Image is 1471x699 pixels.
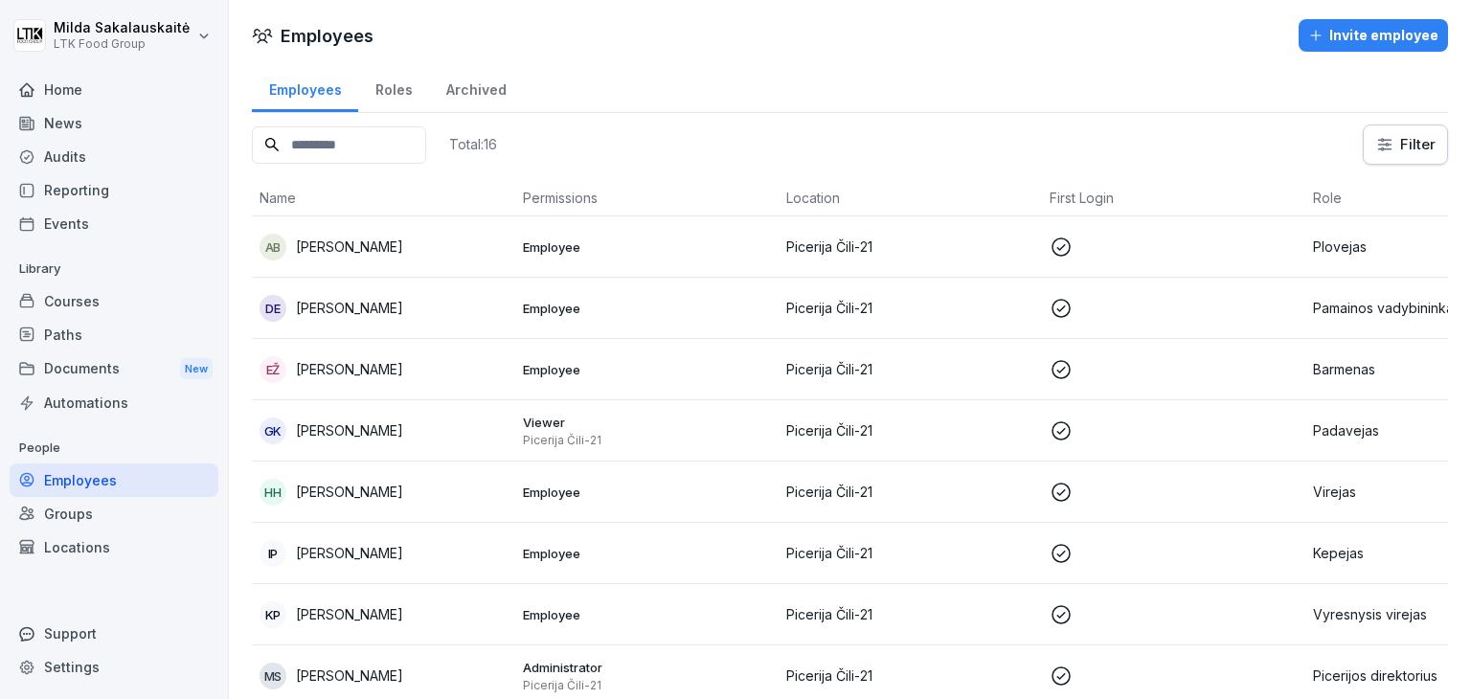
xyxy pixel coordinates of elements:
div: GK [260,417,286,444]
div: KP [260,601,286,628]
p: [PERSON_NAME] [296,665,403,686]
p: Total: 16 [449,135,497,153]
th: First Login [1042,180,1305,216]
a: Settings [10,650,218,684]
div: EŽ [260,356,286,383]
p: Employee [523,484,771,501]
a: Employees [252,63,358,112]
div: Support [10,617,218,650]
p: Picerija Čili-21 [786,665,1034,686]
div: DE [260,295,286,322]
a: Audits [10,140,218,173]
a: Roles [358,63,429,112]
button: Filter [1364,125,1447,164]
a: Courses [10,284,218,318]
p: Employee [523,361,771,378]
p: [PERSON_NAME] [296,420,403,440]
p: Viewer [523,414,771,431]
a: Home [10,73,218,106]
a: Reporting [10,173,218,207]
th: Permissions [515,180,779,216]
p: Employee [523,606,771,623]
a: DocumentsNew [10,351,218,387]
div: AB [260,234,286,260]
div: New [180,358,213,380]
a: News [10,106,218,140]
p: Milda Sakalauskaitė [54,20,190,36]
div: MS [260,663,286,689]
p: [PERSON_NAME] [296,482,403,502]
a: Groups [10,497,218,530]
p: [PERSON_NAME] [296,604,403,624]
p: [PERSON_NAME] [296,298,403,318]
p: Picerija Čili-21 [786,359,1034,379]
div: IP [260,540,286,567]
a: Locations [10,530,218,564]
p: [PERSON_NAME] [296,543,403,563]
div: Invite employee [1308,25,1438,46]
p: [PERSON_NAME] [296,359,403,379]
p: Picerija Čili-21 [786,604,1034,624]
p: Picerija Čili-21 [786,543,1034,563]
p: Library [10,254,218,284]
div: HH [260,479,286,506]
p: Employee [523,300,771,317]
a: Archived [429,63,523,112]
a: Events [10,207,218,240]
a: Automations [10,386,218,419]
h1: Employees [281,23,373,49]
p: Picerija Čili-21 [786,298,1034,318]
p: Picerija Čili-21 [786,420,1034,440]
p: LTK Food Group [54,37,190,51]
div: Documents [10,351,218,387]
p: Employee [523,545,771,562]
th: Location [779,180,1042,216]
p: Picerija Čili-21 [786,482,1034,502]
p: Picerija Čili-21 [523,433,771,448]
th: Name [252,180,515,216]
p: People [10,433,218,463]
p: [PERSON_NAME] [296,237,403,257]
a: Employees [10,463,218,497]
a: Paths [10,318,218,351]
p: Picerija Čili-21 [786,237,1034,257]
p: Administrator [523,659,771,676]
div: Filter [1375,135,1436,154]
p: Employee [523,238,771,256]
p: Picerija Čili-21 [523,678,771,693]
button: Invite employee [1299,19,1448,52]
